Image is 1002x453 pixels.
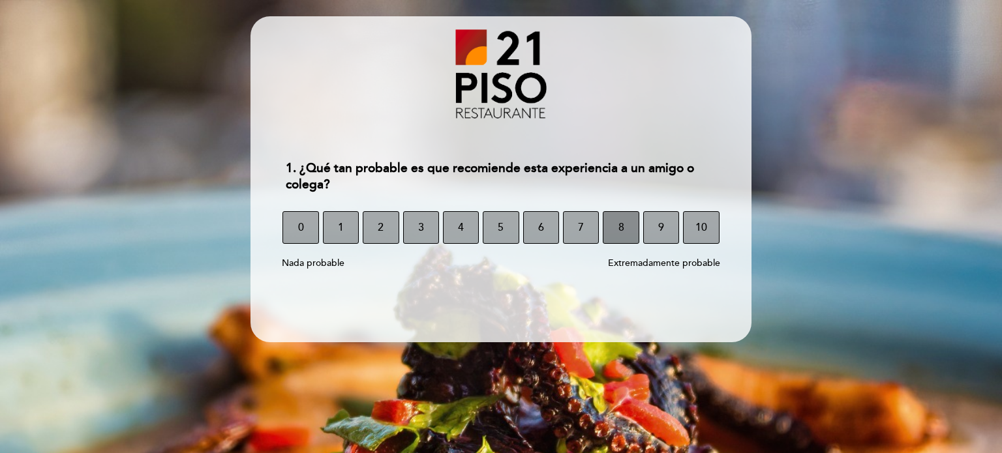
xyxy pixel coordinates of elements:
[378,209,384,246] span: 2
[418,209,424,246] span: 3
[363,211,399,244] button: 2
[498,209,504,246] span: 5
[282,257,344,269] span: Nada probable
[323,211,359,244] button: 1
[403,211,439,244] button: 3
[658,209,664,246] span: 9
[603,211,639,244] button: 8
[538,209,544,246] span: 6
[458,209,464,246] span: 4
[523,211,559,244] button: 6
[563,211,599,244] button: 7
[578,209,584,246] span: 7
[338,209,344,246] span: 1
[275,153,726,201] div: 1. ¿Qué tan probable es que recomiende esta experiencia a un amigo o colega?
[643,211,679,244] button: 9
[298,209,304,246] span: 0
[683,211,719,244] button: 10
[695,209,707,246] span: 10
[618,209,624,246] span: 8
[282,211,318,244] button: 0
[483,211,519,244] button: 5
[608,257,720,269] span: Extremadamente probable
[455,29,547,119] img: header_1633368637.png
[443,211,479,244] button: 4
